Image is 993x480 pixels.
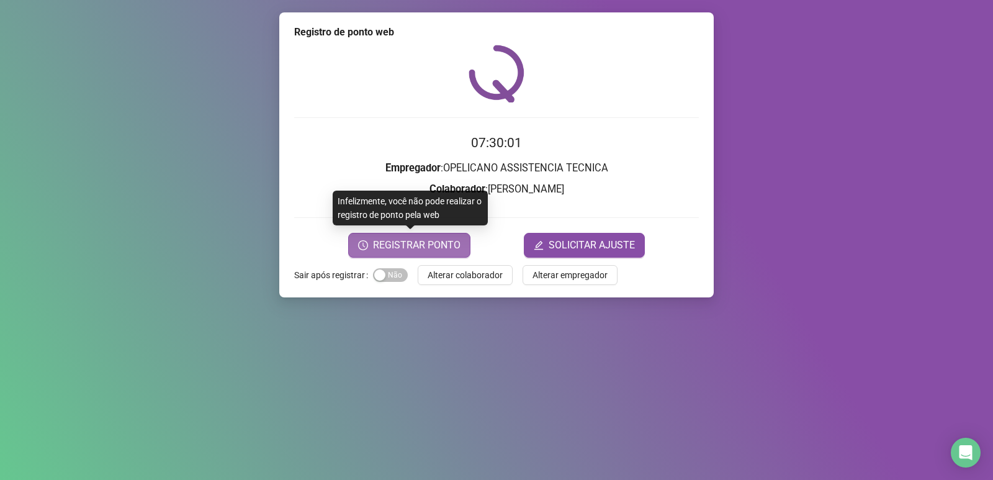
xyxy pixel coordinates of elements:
[358,240,368,250] span: clock-circle
[418,265,513,285] button: Alterar colaborador
[469,45,524,102] img: QRPoint
[524,233,645,258] button: editSOLICITAR AJUSTE
[429,183,485,195] strong: Colaborador
[294,181,699,197] h3: : [PERSON_NAME]
[385,162,441,174] strong: Empregador
[471,135,522,150] time: 07:30:01
[294,25,699,40] div: Registro de ponto web
[348,233,470,258] button: REGISTRAR PONTO
[294,160,699,176] h3: : OPELICANO ASSISTENCIA TECNICA
[532,268,608,282] span: Alterar empregador
[534,240,544,250] span: edit
[333,191,488,225] div: Infelizmente, você não pode realizar o registro de ponto pela web
[549,238,635,253] span: SOLICITAR AJUSTE
[428,268,503,282] span: Alterar colaborador
[523,265,618,285] button: Alterar empregador
[373,238,461,253] span: REGISTRAR PONTO
[951,438,981,468] div: Open Intercom Messenger
[294,265,373,285] label: Sair após registrar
